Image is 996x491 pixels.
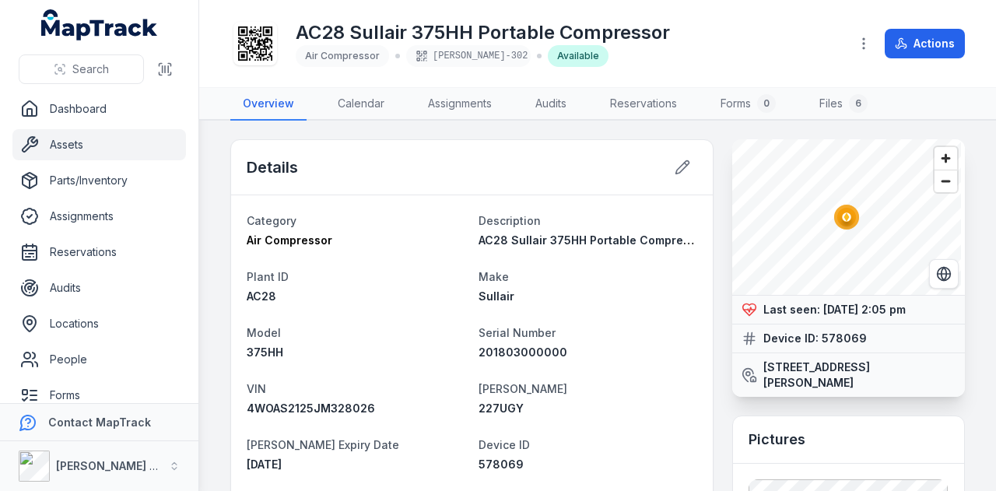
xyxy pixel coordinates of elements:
span: Device ID [479,438,530,451]
span: Description [479,214,541,227]
button: Zoom in [935,147,957,170]
canvas: Map [732,139,961,295]
a: Assignments [12,201,186,232]
strong: Contact MapTrack [48,416,151,429]
a: Parts/Inventory [12,165,186,196]
button: Actions [885,29,965,58]
h3: Pictures [749,429,805,451]
span: Category [247,214,296,227]
span: 4WOAS2125JM328026 [247,402,375,415]
span: VIN [247,382,266,395]
h1: AC28 Sullair 375HH Portable Compressor [296,20,670,45]
button: Switch to Satellite View [929,259,959,289]
span: 227UGY [479,402,524,415]
h2: Details [247,156,298,178]
a: Reservations [12,237,186,268]
span: [DATE] 2:05 pm [823,303,906,316]
a: MapTrack [41,9,158,40]
div: [PERSON_NAME]-302 [406,45,531,67]
span: Air Compressor [247,233,332,247]
strong: Last seen: [763,302,820,317]
span: Model [247,326,281,339]
span: Make [479,270,509,283]
span: [DATE] [247,458,282,471]
a: People [12,344,186,375]
strong: 578069 [822,331,867,346]
button: Search [19,54,144,84]
span: [PERSON_NAME] [479,382,567,395]
a: Audits [12,272,186,303]
div: Available [548,45,608,67]
strong: Device ID: [763,331,819,346]
div: 0 [757,94,776,113]
a: Locations [12,308,186,339]
a: Audits [523,88,579,121]
time: 29/07/2026, 10:00:00 am [247,458,282,471]
span: 375HH [247,345,283,359]
span: 201803000000 [479,345,567,359]
span: Sullair [479,289,514,303]
time: 22/09/2025, 2:05:58 pm [823,303,906,316]
span: Serial Number [479,326,556,339]
span: 578069 [479,458,524,471]
span: AC28 Sullair 375HH Portable Compressor [479,233,707,247]
a: Files6 [807,88,880,121]
span: Plant ID [247,270,289,283]
a: Calendar [325,88,397,121]
a: Assets [12,129,186,160]
a: Forms [12,380,186,411]
strong: [PERSON_NAME] Group [56,459,184,472]
a: Dashboard [12,93,186,125]
span: Air Compressor [305,50,380,61]
span: Search [72,61,109,77]
a: Forms0 [708,88,788,121]
button: Zoom out [935,170,957,192]
a: Reservations [598,88,689,121]
a: Assignments [416,88,504,121]
span: AC28 [247,289,276,303]
div: 6 [849,94,868,113]
a: Overview [230,88,307,121]
strong: [STREET_ADDRESS][PERSON_NAME] [763,359,956,391]
span: [PERSON_NAME] Expiry Date [247,438,399,451]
